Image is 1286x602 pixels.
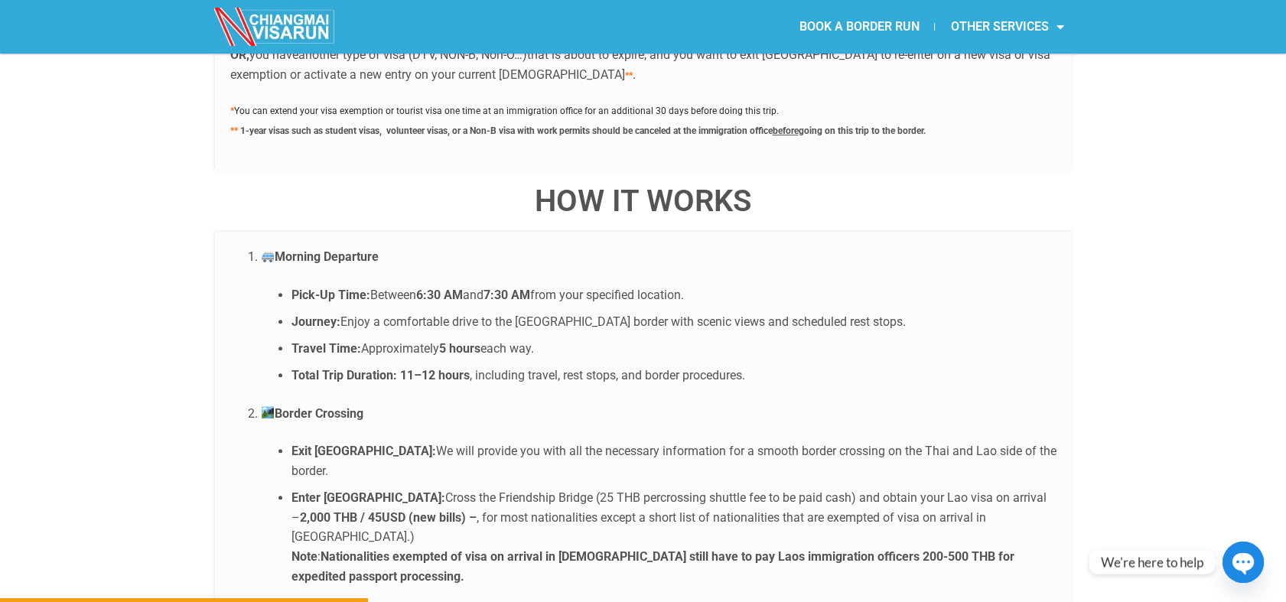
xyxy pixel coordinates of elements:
u: before [773,125,799,136]
span: 1-year visas such as student visas, volunteer visas, or a Non-B visa with work permits should be ... [240,125,773,136]
a: BOOK A BORDER RUN [783,9,934,44]
strong: 7:30 AM [483,288,530,302]
li: We will provide you with all the necessary information for a smooth border crossing on the Thai a... [291,441,1056,480]
img: 🚐 [262,250,274,262]
strong: 6:30 AM [416,288,463,302]
span: , including travel, rest stops, and border procedures. [470,368,745,382]
strong: Nationalities exempted of visa on arrival in [DEMOGRAPHIC_DATA] still have to pay Laos immigratio... [291,549,1014,584]
a: OTHER SERVICES [935,9,1079,44]
li: Cross the Friendship Bridge (25 THB percrossing shuttle fee to be paid cash) and obtain your Lao ... [291,488,1056,586]
span: . [633,67,636,82]
li: Enjoy a comfortable drive to the [GEOGRAPHIC_DATA] border with scenic views and scheduled rest st... [291,312,1056,332]
img: 🏞️ [262,406,274,418]
h4: How It Works [215,186,1072,216]
strong: Note [291,549,317,564]
span: each way. [480,341,534,356]
span: going on this trip to the border. [799,125,926,136]
strong: Journey: [291,314,340,329]
strong: Pick-Up Time: [291,288,370,302]
b: OR, [230,47,249,62]
strong: Enter [GEOGRAPHIC_DATA]: [291,490,445,505]
span: you have [249,47,298,62]
strong: Total Trip Duration: [291,368,397,382]
strong: 2,000 THB / 45USD (new bills) – [300,510,477,525]
span: another type of visa (DTV, NON-B, Non-O…) [298,47,527,62]
strong: Exit [GEOGRAPHIC_DATA]: [291,444,436,458]
li: Between and from your specified location. [291,285,1056,305]
span: Approximately [361,341,439,356]
strong: Border Crossing [261,406,363,421]
strong: 5 hours [439,341,480,356]
span: You can extend your visa exemption or tourist visa one time at an immigration office for an addit... [234,106,779,116]
nav: Menu [643,9,1079,44]
strong: 11–12 hours [400,368,470,382]
strong: Travel Time: [291,341,361,356]
span: that is about to expire, and you want to exit [GEOGRAPHIC_DATA] to re-enter on a new visa or visa... [230,47,1050,82]
strong: Morning Departure [261,249,379,264]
